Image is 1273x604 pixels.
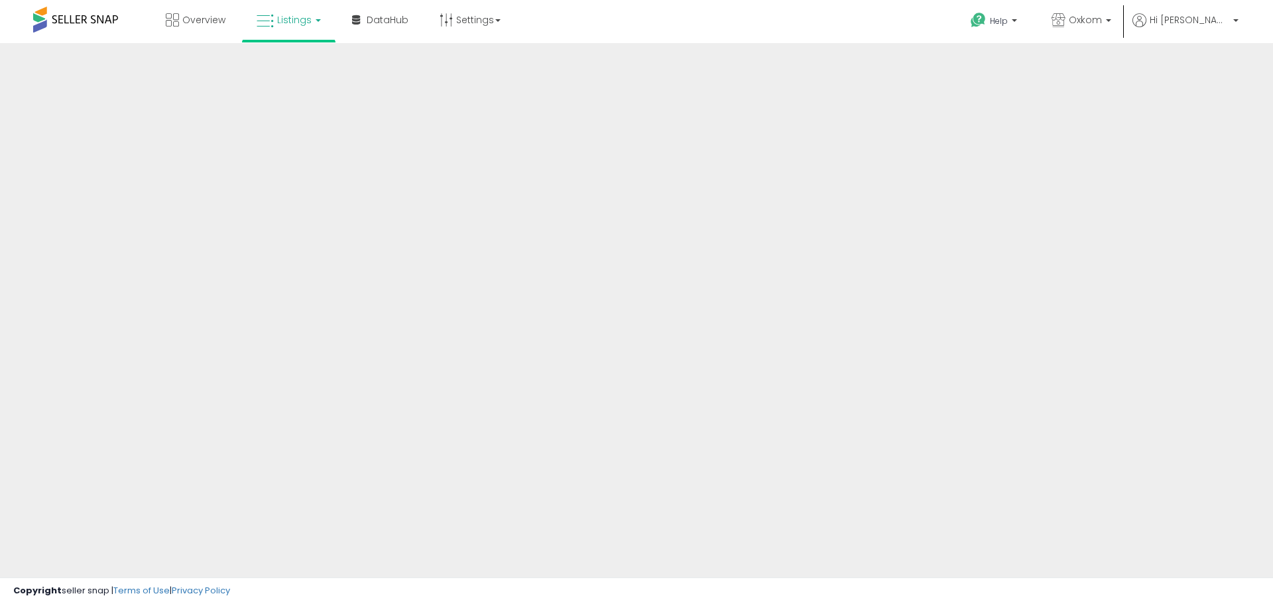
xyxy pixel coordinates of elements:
span: Hi [PERSON_NAME] [1150,13,1229,27]
strong: Copyright [13,584,62,597]
div: seller snap | | [13,585,230,597]
a: Hi [PERSON_NAME] [1132,13,1239,43]
span: Overview [182,13,225,27]
a: Help [960,2,1030,43]
span: Help [990,15,1008,27]
a: Privacy Policy [172,584,230,597]
i: Get Help [970,12,987,29]
a: Terms of Use [113,584,170,597]
span: Oxkom [1069,13,1102,27]
span: DataHub [367,13,408,27]
span: Listings [277,13,312,27]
